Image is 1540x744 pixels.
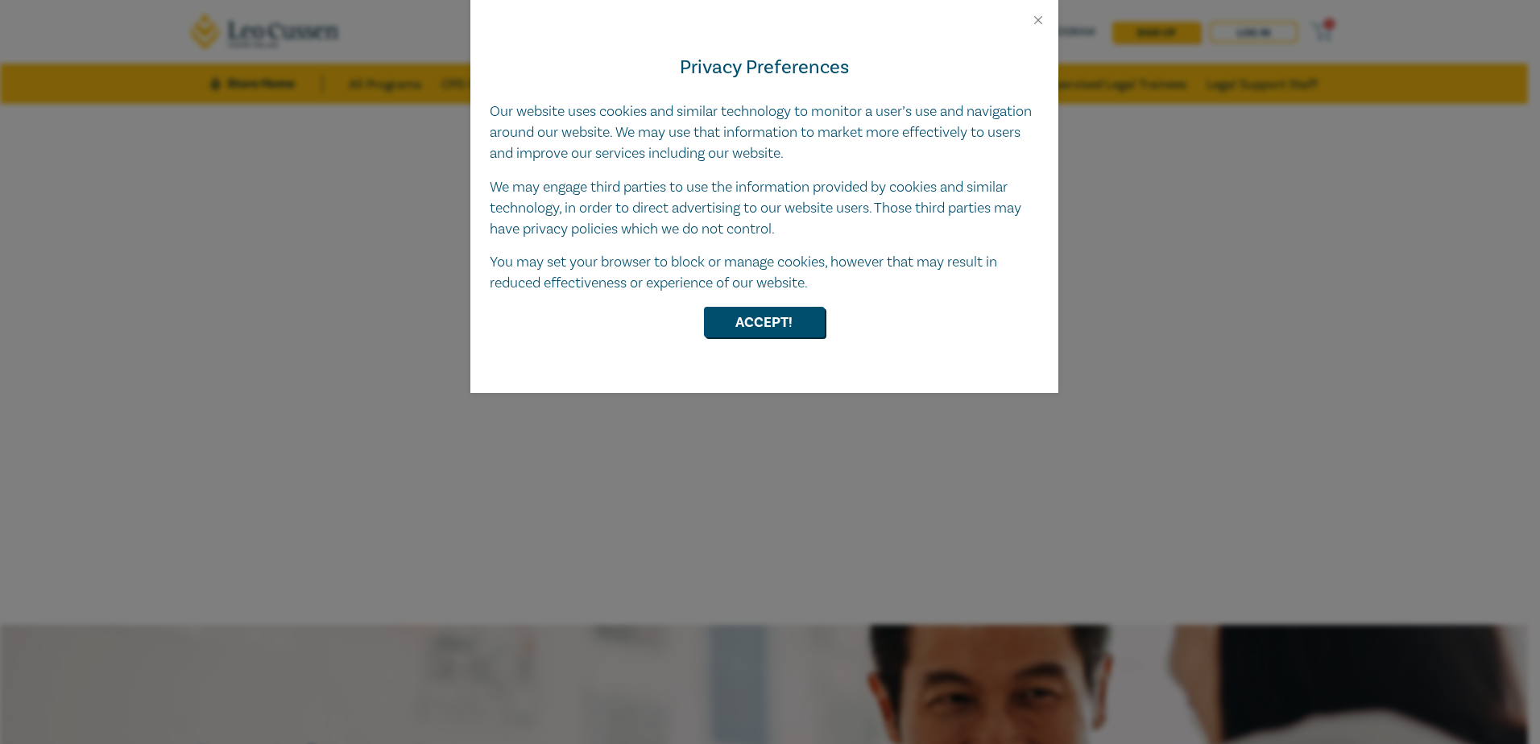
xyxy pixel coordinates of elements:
button: Close [1031,13,1045,27]
p: Our website uses cookies and similar technology to monitor a user’s use and navigation around our... [490,101,1039,164]
p: We may engage third parties to use the information provided by cookies and similar technology, in... [490,177,1039,240]
p: You may set your browser to block or manage cookies, however that may result in reduced effective... [490,252,1039,294]
button: Accept! [704,307,825,337]
h4: Privacy Preferences [490,53,1039,82]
